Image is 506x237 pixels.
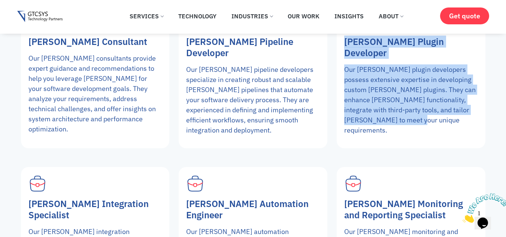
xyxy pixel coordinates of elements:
p: Our [PERSON_NAME] consultants provide expert guidance and recommendations to help you leverage [P... [28,53,162,134]
a: Industries [226,8,278,24]
p: Our [PERSON_NAME] pipeline developers specialize in creating robust and scalable [PERSON_NAME] pi... [186,64,320,135]
h3: [PERSON_NAME] Consultant [28,36,162,47]
iframe: chat widget [460,190,506,226]
span: 1 [3,3,6,9]
img: Chat attention grabber [3,3,49,33]
h3: [PERSON_NAME] Monitoring and Reporting Specialist [344,198,478,221]
h3: [PERSON_NAME] Automation Engineer [186,198,320,221]
a: About [373,8,409,24]
h3: [PERSON_NAME] Pipeline Developer [186,36,320,58]
a: Technology [173,8,222,24]
span: Get quote [449,12,480,20]
p: Our [PERSON_NAME] plugin developers possess extensive expertise in developing custom [PERSON_NAME... [344,64,478,135]
h3: [PERSON_NAME] Integration Specialist [28,198,162,221]
a: Get quote [440,7,489,24]
img: JENKINS Development Service Gtcsys logo [17,11,63,22]
a: Our Work [282,8,325,24]
h3: [PERSON_NAME] Plugin Developer [344,36,478,58]
a: Insights [329,8,369,24]
a: Services [124,8,169,24]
